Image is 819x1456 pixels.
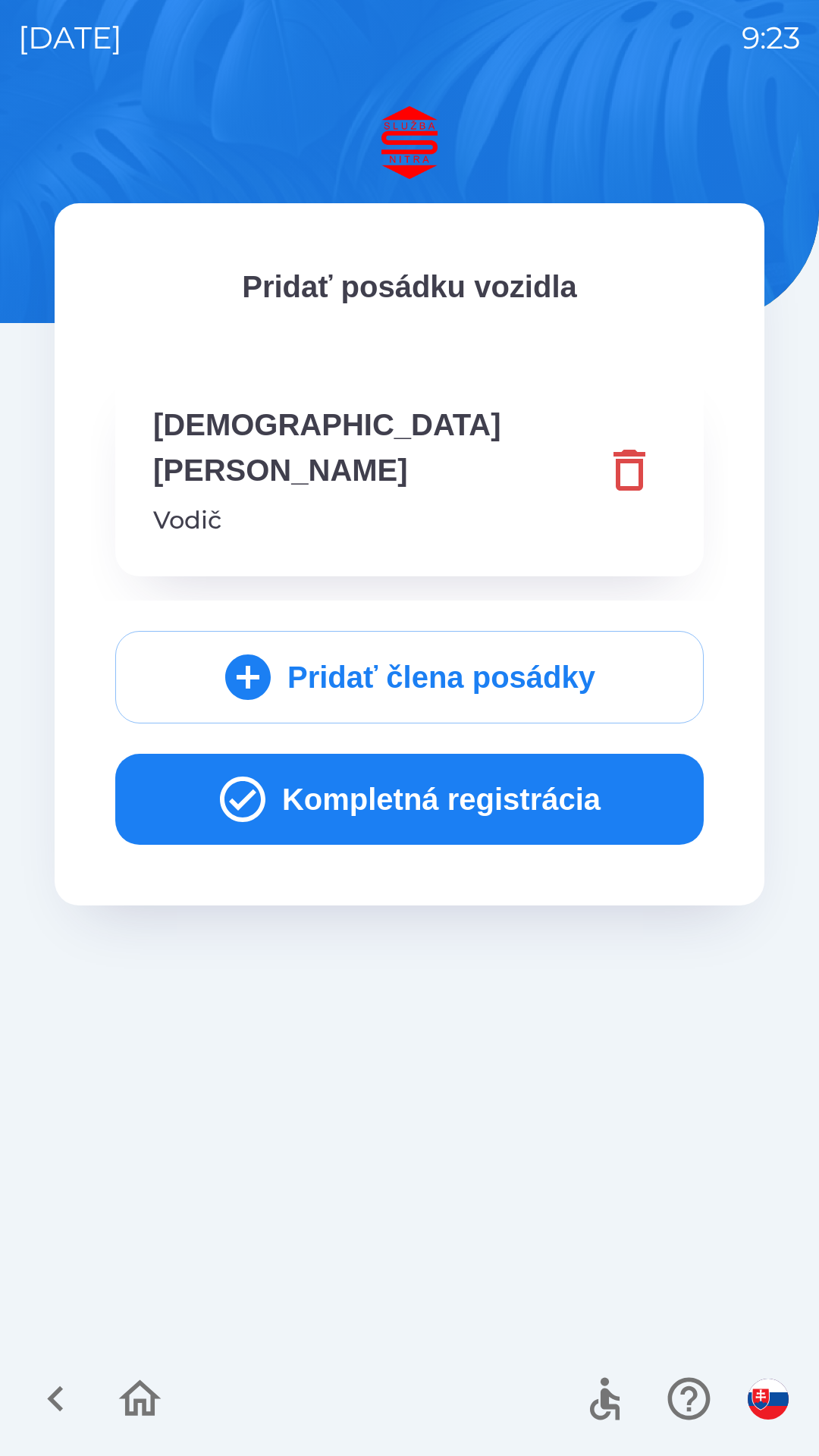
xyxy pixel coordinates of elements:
[55,106,764,179] img: Logo
[115,264,704,309] p: Pridať posádku vozidla
[748,1379,789,1420] img: sk flag
[115,631,704,723] button: Pridať člena posádky
[153,402,593,493] p: [DEMOGRAPHIC_DATA] [PERSON_NAME]
[153,502,593,538] p: Vodič
[742,15,801,61] p: 9:23
[18,15,122,61] p: [DATE]
[115,754,704,845] button: Kompletná registrácia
